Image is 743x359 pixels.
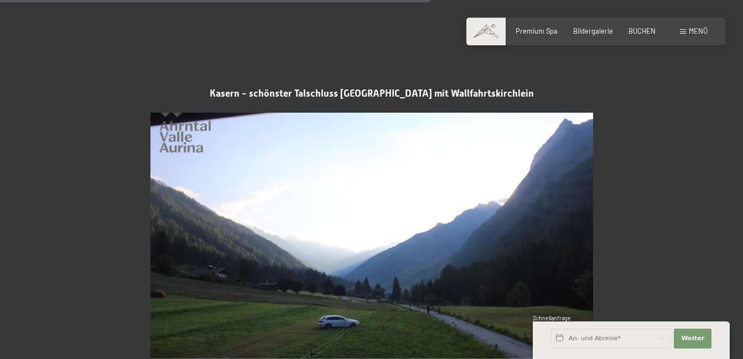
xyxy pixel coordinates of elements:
[674,329,711,349] button: Weiter
[533,315,571,321] span: Schnellanfrage
[573,27,613,35] a: Bildergalerie
[264,205,356,217] span: Einwilligung Marketing*
[628,27,656,35] a: BUCHEN
[210,88,534,99] span: Kasern - schönster Talschluss [GEOGRAPHIC_DATA] mit Wallfahrtskirchlein
[516,27,558,35] a: Premium Spa
[681,334,704,343] span: Weiter
[689,27,708,35] span: Menü
[532,337,534,345] span: 1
